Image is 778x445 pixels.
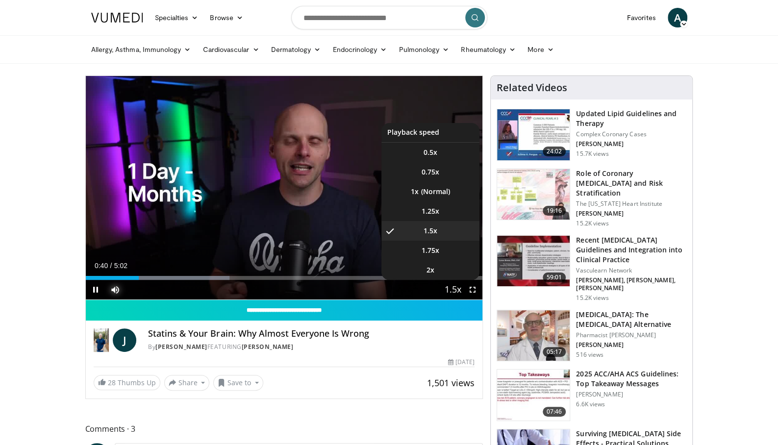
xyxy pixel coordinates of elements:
[422,246,439,255] span: 1.75x
[576,369,686,389] h3: 2025 ACC/AHA ACS Guidelines: Top Takeaway Messages
[576,351,603,359] p: 516 views
[576,200,686,208] p: The [US_STATE] Heart Institute
[543,407,566,417] span: 07:46
[463,280,482,299] button: Fullscreen
[86,76,483,300] video-js: Video Player
[668,8,687,27] a: A
[393,40,455,59] a: Pulmonology
[576,150,608,158] p: 15.7K views
[265,40,327,59] a: Dermatology
[427,377,475,389] span: 1,501 views
[497,109,570,160] img: 77f671eb-9394-4acc-bc78-a9f077f94e00.150x105_q85_crop-smart_upscale.jpg
[455,40,522,59] a: Rheumatology
[497,370,570,420] img: 369ac253-1227-4c00-b4e1-6e957fd240a8.150x105_q85_crop-smart_upscale.jpg
[497,169,686,227] a: 19:16 Role of Coronary [MEDICAL_DATA] and Risk Stratification The [US_STATE] Heart Institute [PER...
[422,206,439,216] span: 1.25x
[543,206,566,216] span: 19:16
[110,262,112,270] span: /
[291,6,487,29] input: Search topics, interventions
[85,40,197,59] a: Allergy, Asthma, Immunology
[94,328,109,352] img: Dr. Jordan Rennicke
[497,236,570,287] img: 87825f19-cf4c-4b91-bba1-ce218758c6bb.150x105_q85_crop-smart_upscale.jpg
[543,272,566,282] span: 59:01
[213,375,263,391] button: Save to
[86,276,483,280] div: Progress Bar
[497,310,686,362] a: 05:17 [MEDICAL_DATA]: The [MEDICAL_DATA] Alternative Pharmacist [PERSON_NAME] [PERSON_NAME] 516 v...
[326,40,393,59] a: Endocrinology
[543,347,566,357] span: 05:17
[576,140,686,148] p: [PERSON_NAME]
[164,375,210,391] button: Share
[576,276,686,292] p: [PERSON_NAME], [PERSON_NAME], [PERSON_NAME]
[424,148,437,157] span: 0.5x
[91,13,143,23] img: VuMedi Logo
[497,235,686,302] a: 59:01 Recent [MEDICAL_DATA] Guidelines and Integration into Clinical Practice Vasculearn Network ...
[155,343,207,351] a: [PERSON_NAME]
[497,369,686,421] a: 07:46 2025 ACC/AHA ACS Guidelines: Top Takeaway Messages [PERSON_NAME] 6.6K views
[94,375,160,390] a: 28 Thumbs Up
[497,169,570,220] img: 1efa8c99-7b8a-4ab5-a569-1c219ae7bd2c.150x105_q85_crop-smart_upscale.jpg
[497,310,570,361] img: ce9609b9-a9bf-4b08-84dd-8eeb8ab29fc6.150x105_q85_crop-smart_upscale.jpg
[576,310,686,329] h3: [MEDICAL_DATA]: The [MEDICAL_DATA] Alternative
[85,422,483,435] span: Comments 3
[576,294,608,302] p: 15.2K views
[522,40,559,59] a: More
[576,169,686,198] h3: Role of Coronary [MEDICAL_DATA] and Risk Stratification
[576,341,686,349] p: [PERSON_NAME]
[576,210,686,218] p: [PERSON_NAME]
[204,8,249,27] a: Browse
[576,130,686,138] p: Complex Coronary Cases
[95,262,108,270] span: 0:40
[543,147,566,156] span: 24:02
[621,8,662,27] a: Favorites
[448,358,475,367] div: [DATE]
[148,328,475,339] h4: Statins & Your Brain: Why Almost Everyone Is Wrong
[497,82,567,94] h4: Related Videos
[576,220,608,227] p: 15.2K views
[443,280,463,299] button: Playback Rate
[148,343,475,351] div: By FEATURING
[576,235,686,265] h3: Recent [MEDICAL_DATA] Guidelines and Integration into Clinical Practice
[497,109,686,161] a: 24:02 Updated Lipid Guidelines and Therapy Complex Coronary Cases [PERSON_NAME] 15.7K views
[108,378,116,387] span: 28
[422,167,439,177] span: 0.75x
[424,226,437,236] span: 1.5x
[114,262,127,270] span: 5:02
[105,280,125,299] button: Mute
[576,267,686,274] p: Vasculearn Network
[197,40,265,59] a: Cardiovascular
[241,343,293,351] a: [PERSON_NAME]
[427,265,434,275] span: 2x
[576,109,686,128] h3: Updated Lipid Guidelines and Therapy
[576,391,686,398] p: [PERSON_NAME]
[113,328,136,352] a: J
[411,187,419,197] span: 1x
[86,280,105,299] button: Pause
[576,331,686,339] p: Pharmacist [PERSON_NAME]
[149,8,204,27] a: Specialties
[576,400,605,408] p: 6.6K views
